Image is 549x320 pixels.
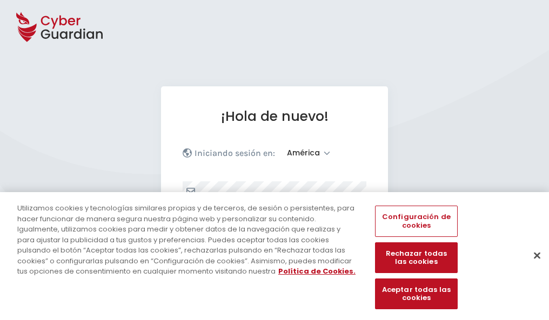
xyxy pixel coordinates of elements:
[17,203,359,277] div: Utilizamos cookies y tecnologías similares propias y de terceros, de sesión o persistentes, para ...
[375,206,457,236] button: Configuración de cookies, Abre el cuadro de diálogo del centro de preferencias.
[375,278,457,309] button: Aceptar todas las cookies
[525,243,549,267] button: Cerrar
[195,148,275,159] p: Iniciando sesión en:
[278,266,356,276] a: Más información sobre su privacidad, se abre en una nueva pestaña
[183,108,366,125] h1: ¡Hola de nuevo!
[375,242,457,273] button: Rechazar todas las cookies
